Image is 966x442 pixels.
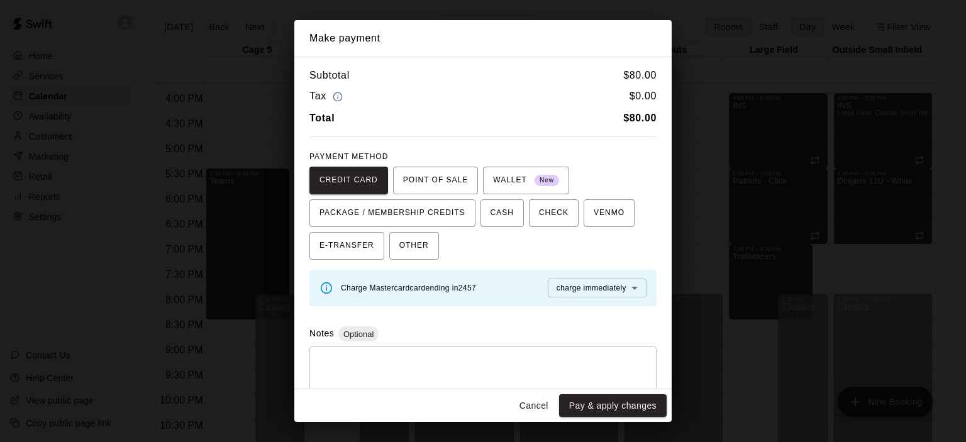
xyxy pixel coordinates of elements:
span: charge immediately [557,284,626,292]
span: PACKAGE / MEMBERSHIP CREDITS [319,203,465,223]
span: CASH [491,203,514,223]
button: OTHER [389,232,439,260]
span: OTHER [399,236,429,256]
button: Cancel [514,394,554,417]
h6: Tax [309,88,346,105]
span: CREDIT CARD [319,170,378,191]
button: CREDIT CARD [309,167,388,194]
button: PACKAGE / MEMBERSHIP CREDITS [309,199,475,227]
button: POINT OF SALE [393,167,478,194]
button: WALLET New [483,167,569,194]
span: CHECK [539,203,569,223]
span: PAYMENT METHOD [309,152,388,161]
span: VENMO [594,203,625,223]
label: Notes [309,328,334,338]
button: Pay & apply changes [559,394,667,417]
span: WALLET [493,170,559,191]
h6: $ 80.00 [623,67,657,84]
span: New [535,172,559,189]
h6: Subtotal [309,67,350,84]
span: Optional [338,329,379,339]
b: $ 80.00 [623,113,657,123]
button: CASH [480,199,524,227]
button: VENMO [584,199,635,227]
h6: $ 0.00 [630,88,657,105]
span: Charge Mastercard card ending in 2457 [341,284,476,292]
h2: Make payment [294,20,672,57]
span: E-TRANSFER [319,236,374,256]
b: Total [309,113,335,123]
button: E-TRANSFER [309,232,384,260]
button: CHECK [529,199,579,227]
span: POINT OF SALE [403,170,468,191]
